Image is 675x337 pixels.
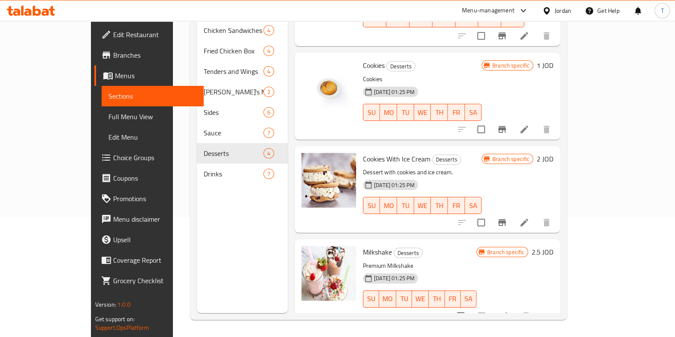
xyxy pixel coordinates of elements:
button: TU [397,104,414,121]
h6: 2.5 JOD [532,246,553,258]
span: TU [400,199,411,212]
span: Coupons [113,173,197,183]
span: 2 [264,88,274,96]
button: SU [363,290,379,308]
span: [DATE] 01:25 PM [371,181,418,189]
span: Milkshake [363,246,392,258]
a: Choice Groups [94,147,204,168]
p: Cookies [363,74,482,85]
span: Menu disclaimer [113,214,197,224]
span: 4 [264,149,274,158]
div: Ray's Meal [204,87,263,97]
div: items [263,66,274,76]
a: Coverage Report [94,250,204,270]
span: 1.0.0 [117,299,131,310]
button: delete [536,212,557,233]
div: Fried Chicken Box4 [197,41,288,61]
span: TU [413,13,429,25]
span: Full Menu View [108,111,197,122]
span: TU [400,106,411,119]
span: Desserts [394,248,422,258]
div: Sauce7 [197,123,288,143]
span: Chicken Sandwiches [204,25,263,35]
div: items [263,128,274,138]
div: Drinks [204,169,263,179]
span: 7 [264,129,274,137]
span: Coverage Report [113,255,197,265]
span: 4 [264,26,274,35]
a: Full Menu View [102,106,204,127]
span: WE [415,293,425,305]
span: Menus [115,70,197,81]
div: items [263,87,274,97]
span: Fried Chicken Box [204,46,263,56]
span: 4 [264,47,274,55]
span: MO [383,106,394,119]
span: [PERSON_NAME]'s Meal [204,87,263,97]
span: WE [418,106,428,119]
span: MO [383,293,393,305]
button: MO [379,290,396,308]
button: delete [536,119,557,140]
span: SU [367,13,383,25]
span: Desserts [204,148,263,158]
button: FR [448,197,465,214]
span: SU [367,199,377,212]
button: SU [363,104,380,121]
div: Jordan [555,6,571,15]
img: Cookies [301,59,356,114]
a: Promotions [94,188,204,209]
div: [PERSON_NAME]'s Meal2 [197,82,288,102]
button: TH [429,290,444,308]
a: Grocery Checklist [94,270,204,291]
span: SU [367,106,377,119]
img: Milkshake [301,246,356,301]
span: Desserts [432,155,461,164]
p: Premium Milkshake [363,261,476,271]
div: Chicken Sandwiches4 [197,20,288,41]
button: WE [414,197,431,214]
a: Support.OpsPlatform [95,322,149,333]
button: SA [465,197,482,214]
span: TH [432,293,441,305]
div: Drinks7 [197,164,288,184]
button: delete [536,26,557,46]
span: Promotions [113,193,197,204]
div: Sides [204,107,263,117]
span: [DATE] 01:25 PM [371,274,418,282]
span: Tenders and Wings [204,66,263,76]
span: 4 [264,67,274,76]
a: Edit menu item [519,124,529,135]
a: Menu disclaimer [94,209,204,229]
span: FR [448,293,457,305]
span: [DATE] 01:25 PM [371,88,418,96]
a: Edit Restaurant [94,24,204,45]
span: Select to update [452,307,470,325]
div: Desserts [394,248,423,258]
span: FR [451,106,462,119]
span: Edit Restaurant [113,29,197,40]
h6: 1 JOD [537,59,553,71]
span: SA [505,13,521,25]
div: Sauce [204,128,263,138]
a: Edit Menu [102,127,204,147]
div: Tenders and Wings4 [197,61,288,82]
button: show more [536,306,557,326]
button: WE [414,104,431,121]
button: Branch-specific-item [471,306,492,326]
span: WE [436,13,452,25]
a: Menus [94,65,204,86]
span: MO [383,199,394,212]
button: TU [396,290,412,308]
span: FR [482,13,498,25]
a: Upsell [94,229,204,250]
button: SA [461,290,476,308]
h6: 2 JOD [537,153,553,165]
span: Sections [108,91,197,101]
span: TH [434,106,444,119]
div: items [263,148,274,158]
span: Branches [113,50,197,60]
